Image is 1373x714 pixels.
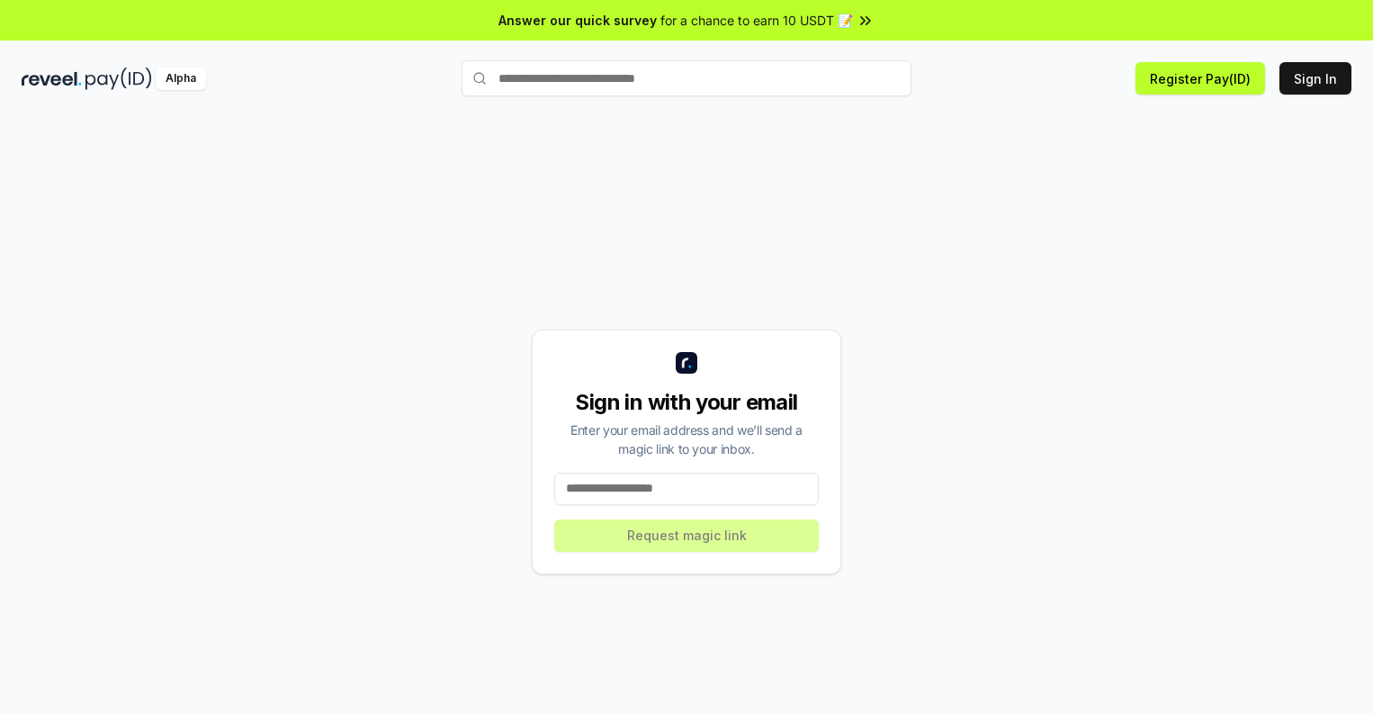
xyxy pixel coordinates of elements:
div: Alpha [156,68,206,90]
span: Answer our quick survey [498,11,657,30]
button: Sign In [1279,62,1351,95]
div: Sign in with your email [554,388,819,417]
img: pay_id [85,68,152,90]
button: Register Pay(ID) [1135,62,1265,95]
span: for a chance to earn 10 USDT 📝 [660,11,853,30]
div: Enter your email address and we’ll send a magic link to your inbox. [554,420,819,458]
img: reveel_dark [22,68,82,90]
img: logo_small [676,352,697,374]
